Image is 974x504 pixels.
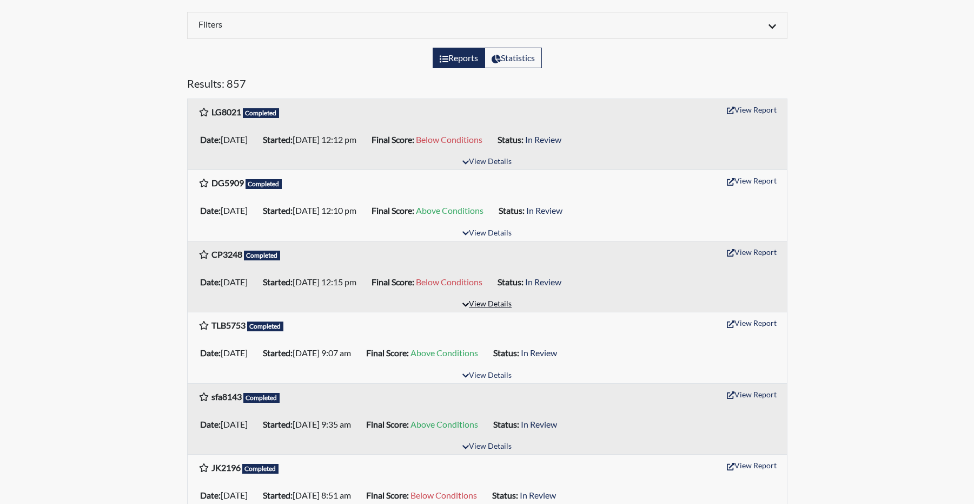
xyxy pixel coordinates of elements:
[211,320,246,330] b: TLB5753
[493,348,519,358] b: Status:
[263,134,293,145] b: Started:
[243,108,280,118] span: Completed
[259,344,362,362] li: [DATE] 9:07 am
[211,391,242,402] b: sfa8143
[458,440,516,454] button: View Details
[722,101,781,118] button: View Report
[200,348,221,358] b: Date:
[525,134,561,145] span: In Review
[722,386,781,403] button: View Report
[196,344,259,362] li: [DATE]
[211,178,244,188] b: DG5909
[187,77,787,94] h5: Results: 857
[410,419,478,429] span: Above Conditions
[243,393,280,403] span: Completed
[196,273,259,291] li: [DATE]
[263,348,293,358] b: Started:
[722,457,781,474] button: View Report
[196,487,259,504] li: [DATE]
[722,172,781,189] button: View Report
[433,48,485,68] label: View the list of reports
[242,464,279,474] span: Completed
[259,202,367,219] li: [DATE] 12:10 pm
[493,419,519,429] b: Status:
[498,277,524,287] b: Status:
[211,249,242,259] b: CP3248
[458,297,516,312] button: View Details
[458,155,516,169] button: View Details
[247,322,284,331] span: Completed
[372,277,414,287] b: Final Score:
[200,419,221,429] b: Date:
[485,48,542,68] label: View statistics about completed interviews
[200,134,221,145] b: Date:
[499,205,525,215] b: Status:
[211,107,241,117] b: LG8021
[246,179,282,189] span: Completed
[416,134,482,145] span: Below Conditions
[200,490,221,500] b: Date:
[526,205,562,215] span: In Review
[410,490,477,500] span: Below Conditions
[492,490,518,500] b: Status:
[458,226,516,241] button: View Details
[458,369,516,383] button: View Details
[259,487,362,504] li: [DATE] 8:51 am
[263,419,293,429] b: Started:
[521,419,557,429] span: In Review
[211,462,241,473] b: JK2196
[416,277,482,287] span: Below Conditions
[244,251,281,260] span: Completed
[259,273,367,291] li: [DATE] 12:15 pm
[366,419,409,429] b: Final Score:
[722,244,781,260] button: View Report
[196,416,259,433] li: [DATE]
[263,490,293,500] b: Started:
[498,134,524,145] b: Status:
[200,277,221,287] b: Date:
[372,205,414,215] b: Final Score:
[722,315,781,331] button: View Report
[190,19,784,32] div: Click to expand/collapse filters
[525,277,561,287] span: In Review
[410,348,478,358] span: Above Conditions
[198,19,479,29] h6: Filters
[416,205,483,215] span: Above Conditions
[259,131,367,148] li: [DATE] 12:12 pm
[366,490,409,500] b: Final Score:
[520,490,556,500] span: In Review
[263,277,293,287] b: Started:
[200,205,221,215] b: Date:
[196,131,259,148] li: [DATE]
[521,348,557,358] span: In Review
[263,205,293,215] b: Started:
[259,416,362,433] li: [DATE] 9:35 am
[196,202,259,219] li: [DATE]
[372,134,414,145] b: Final Score:
[366,348,409,358] b: Final Score:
